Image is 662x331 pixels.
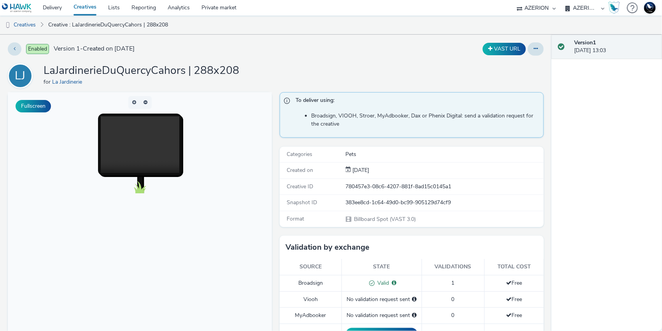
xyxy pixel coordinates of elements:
[422,259,484,275] th: Validations
[287,215,304,222] span: Format
[608,2,620,14] img: Hawk Academy
[506,296,522,303] span: Free
[506,279,522,287] span: Free
[483,43,526,55] button: VAST URL
[52,78,85,86] a: La Jardinerie
[15,65,26,87] div: LJ
[44,16,172,34] a: Creative : LaJardinerieDuQuercyCahors | 288x208
[346,199,543,207] div: 383ee8cd-1c64-49d0-bc99-905129d74cf9
[574,39,596,46] strong: Version 1
[452,279,455,287] span: 1
[452,312,455,319] span: 0
[26,44,49,54] span: Enabled
[351,166,370,174] div: Creation 06 October 2025, 13:03
[280,291,342,307] td: Viooh
[8,72,36,79] a: LJ
[412,312,417,319] div: Please select a deal below and click on Send to send a validation request to MyAdbooker.
[375,279,389,287] span: Valid
[287,151,312,158] span: Categories
[287,183,313,190] span: Creative ID
[2,3,32,13] img: undefined Logo
[280,308,342,324] td: MyAdbooker
[346,151,543,158] div: Pets
[354,215,416,223] span: Billboard Spot (VAST 3.0)
[44,78,52,86] span: for
[16,100,51,112] button: Fullscreen
[287,199,317,206] span: Snapshot ID
[346,296,418,303] div: No validation request sent
[412,296,417,303] div: Please select a deal below and click on Send to send a validation request to Viooh.
[287,166,313,174] span: Created on
[285,242,370,253] h3: Validation by exchange
[311,112,539,128] li: Broadsign, VIOOH, Stroer, MyAdbooker, Dax or Phenix Digital: send a validation request for the cr...
[346,312,418,319] div: No validation request sent
[296,96,536,107] span: To deliver using:
[608,2,623,14] a: Hawk Academy
[54,44,135,53] span: Version 1 - Created on [DATE]
[452,296,455,303] span: 0
[484,259,544,275] th: Total cost
[481,43,528,55] div: Duplicate the creative as a VAST URL
[346,183,543,191] div: 780457e3-08c6-4207-881f-8ad15c0145a1
[280,275,342,291] td: Broadsign
[44,63,239,78] h1: LaJardinerieDuQuercyCahors | 288x208
[506,312,522,319] span: Free
[342,259,422,275] th: State
[280,259,342,275] th: Source
[574,39,656,55] div: [DATE] 13:03
[4,21,12,29] img: dooh
[351,166,370,174] span: [DATE]
[644,2,656,14] img: Support Hawk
